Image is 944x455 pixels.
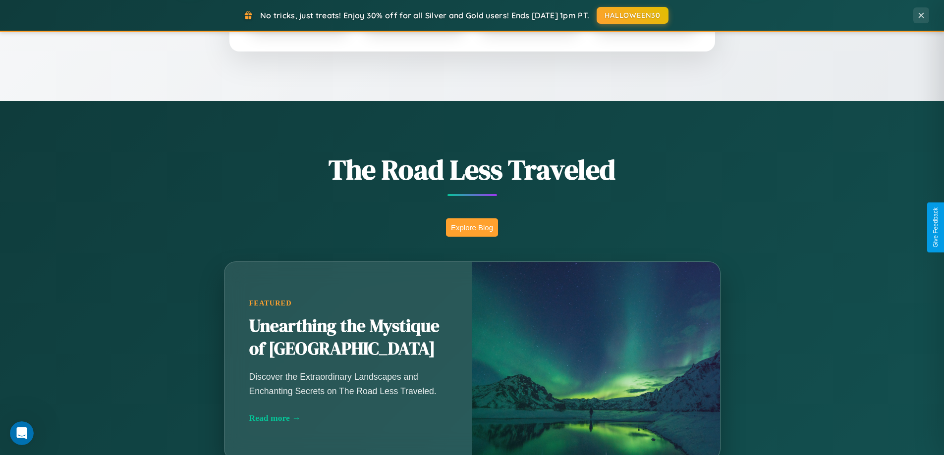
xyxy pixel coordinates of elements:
button: Explore Blog [446,218,498,237]
h2: Unearthing the Mystique of [GEOGRAPHIC_DATA] [249,315,447,360]
div: Read more → [249,413,447,423]
h1: The Road Less Traveled [175,151,770,189]
div: Give Feedback [932,207,939,248]
span: No tricks, just treats! Enjoy 30% off for all Silver and Gold users! Ends [DATE] 1pm PT. [260,10,589,20]
iframe: Intercom live chat [10,421,34,445]
p: Discover the Extraordinary Landscapes and Enchanting Secrets on The Road Less Traveled. [249,370,447,398]
div: Featured [249,299,447,307]
button: HALLOWEEN30 [597,7,668,24]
